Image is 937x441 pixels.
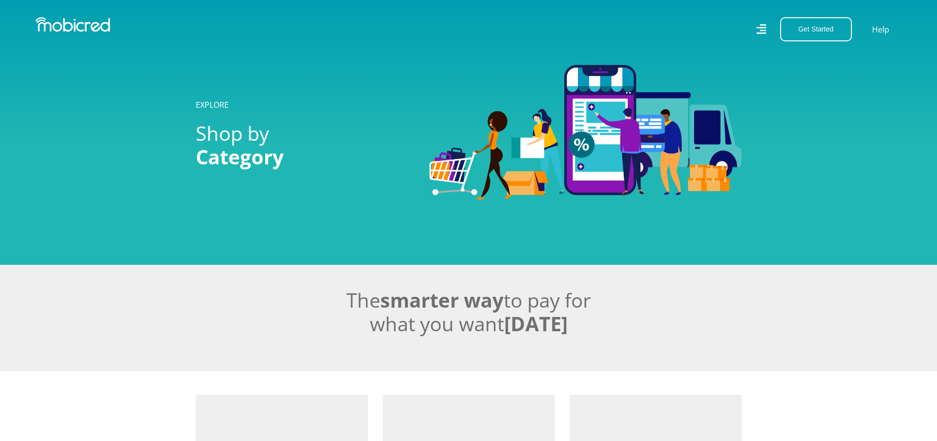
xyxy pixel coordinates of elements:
img: Categories [429,65,742,200]
button: Get Started [780,17,852,41]
h2: Shop by [196,122,415,169]
a: Help [872,23,890,36]
img: Mobicred [35,17,110,32]
span: Category [196,143,284,170]
a: EXPLORE [196,99,229,110]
